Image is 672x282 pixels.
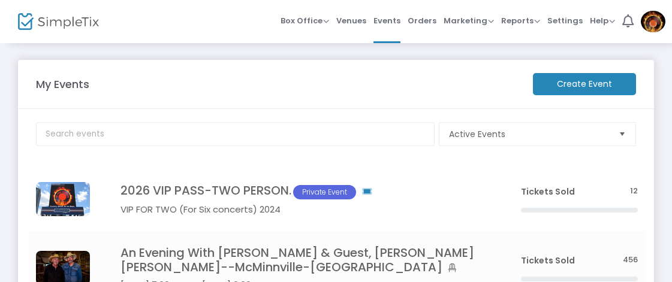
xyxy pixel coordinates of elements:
span: Settings [547,5,583,36]
span: Orders [408,5,436,36]
m-button: Create Event [533,73,636,95]
span: Tickets Sold [521,186,575,198]
span: Reports [501,15,540,26]
span: Events [373,5,400,36]
span: Active Events [449,128,609,140]
span: Tickets Sold [521,254,575,266]
h4: An Evening With [PERSON_NAME] & Guest, [PERSON_NAME] [PERSON_NAME]--McMinnville-[GEOGRAPHIC_DATA] [120,246,485,275]
h5: VIP FOR TWO (For Six concerts) 2024 [120,204,485,215]
span: Box Office [281,15,329,26]
span: Help [590,15,615,26]
span: Marketing [444,15,494,26]
h4: 2026 VIP PASS-TWO PERSON. [120,184,485,199]
m-panel-title: My Events [30,76,527,92]
button: Select [614,123,631,145]
span: 456 [623,254,638,266]
span: Private Event [293,185,356,199]
span: Venues [336,5,366,36]
input: Search events [36,122,435,146]
img: IMG5773.JPG [36,182,90,216]
span: 12 [630,186,638,197]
